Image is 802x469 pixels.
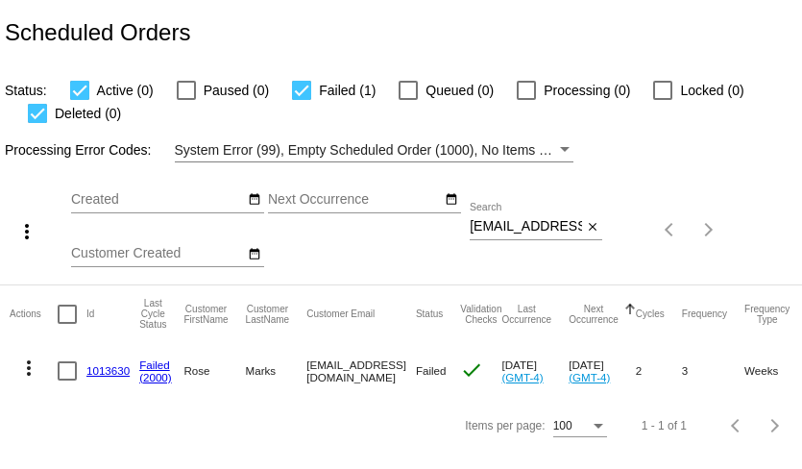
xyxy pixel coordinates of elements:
[465,419,545,432] div: Items per page:
[248,192,261,208] mat-icon: date_range
[682,309,727,320] button: Change sorting for Frequency
[246,343,307,399] mat-cell: Marks
[17,357,40,380] mat-icon: more_vert
[501,343,569,399] mat-cell: [DATE]
[470,219,582,234] input: Search
[460,285,501,343] mat-header-cell: Validation Checks
[71,192,244,208] input: Created
[71,246,244,261] input: Customer Created
[569,304,619,325] button: Change sorting for NextOccurrenceUtc
[553,420,607,433] mat-select: Items per page:
[445,192,458,208] mat-icon: date_range
[55,102,121,125] span: Deleted (0)
[5,19,190,46] h2: Scheduled Orders
[756,407,794,445] button: Next page
[5,83,47,98] span: Status:
[553,419,572,432] span: 100
[569,343,636,399] mat-cell: [DATE]
[86,364,130,377] a: 1013630
[5,142,152,158] span: Processing Error Codes:
[246,304,290,325] button: Change sorting for CustomerLastName
[501,304,551,325] button: Change sorting for LastOccurrenceUtc
[183,343,245,399] mat-cell: Rose
[204,79,269,102] span: Paused (0)
[651,210,690,249] button: Previous page
[636,309,665,320] button: Change sorting for Cycles
[682,343,744,399] mat-cell: 3
[582,217,602,237] button: Clear
[416,364,447,377] span: Failed
[680,79,743,102] span: Locked (0)
[306,343,416,399] mat-cell: [EMAIL_ADDRESS][DOMAIN_NAME]
[425,79,494,102] span: Queued (0)
[319,79,376,102] span: Failed (1)
[569,371,610,383] a: (GMT-4)
[586,220,599,235] mat-icon: close
[717,407,756,445] button: Previous page
[183,304,228,325] button: Change sorting for CustomerFirstName
[10,285,58,343] mat-header-cell: Actions
[744,304,790,325] button: Change sorting for FrequencyType
[97,79,154,102] span: Active (0)
[460,358,483,382] mat-icon: check
[416,309,443,320] button: Change sorting for Status
[139,298,166,330] button: Change sorting for LastProcessingCycleId
[544,79,630,102] span: Processing (0)
[636,343,682,399] mat-cell: 2
[690,210,728,249] button: Next page
[175,138,573,162] mat-select: Filter by Processing Error Codes
[139,358,170,371] a: Failed
[139,371,172,383] a: (2000)
[248,247,261,262] mat-icon: date_range
[306,309,375,320] button: Change sorting for CustomerEmail
[86,309,94,320] button: Change sorting for Id
[642,419,687,432] div: 1 - 1 of 1
[268,192,441,208] input: Next Occurrence
[15,220,38,243] mat-icon: more_vert
[501,371,543,383] a: (GMT-4)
